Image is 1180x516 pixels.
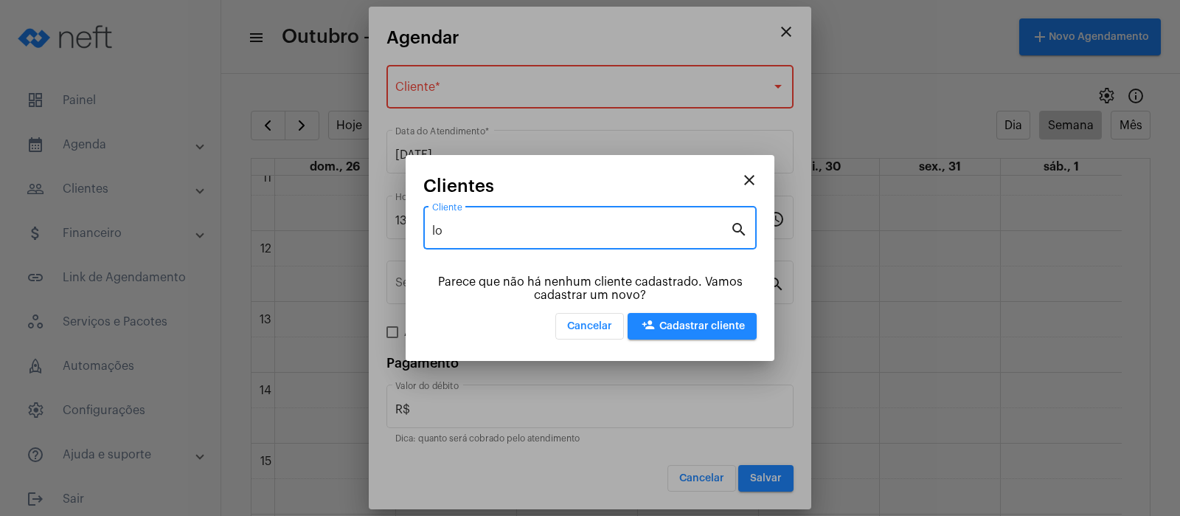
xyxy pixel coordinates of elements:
[639,318,657,336] mat-icon: person_add
[555,313,624,340] button: Cancelar
[567,321,612,331] span: Cancelar
[432,224,730,238] input: Pesquisar cliente
[730,220,748,238] mat-icon: search
[628,313,757,340] button: Cadastrar cliente
[423,176,494,196] span: Clientes
[431,275,749,302] div: Parece que não há nenhum cliente cadastrado. Vamos cadastrar um novo?
[740,171,758,189] mat-icon: close
[639,321,745,331] span: Cadastrar cliente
